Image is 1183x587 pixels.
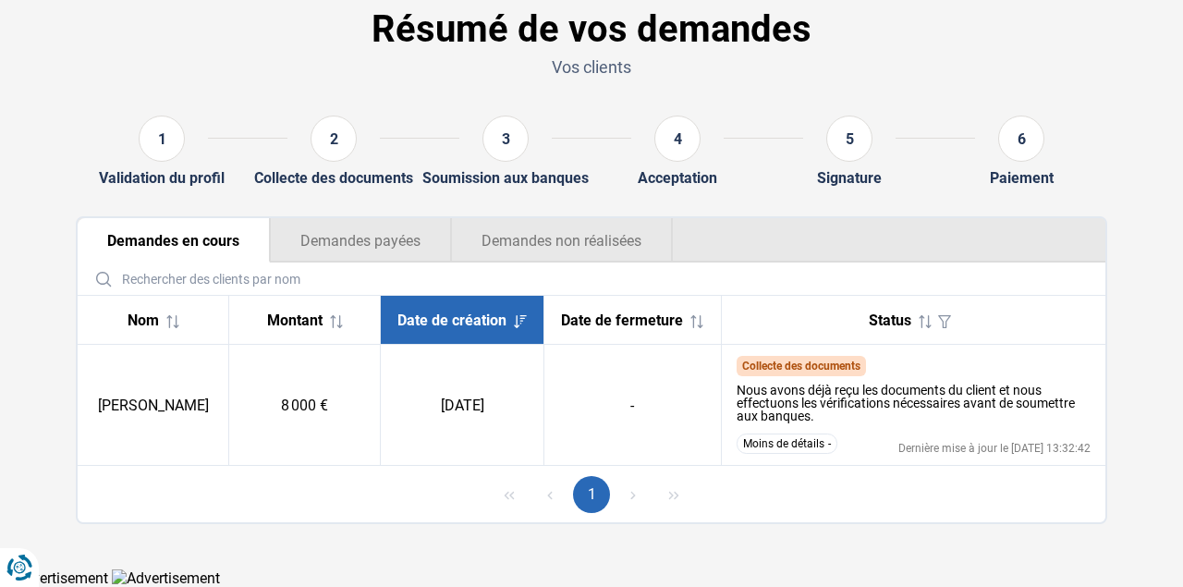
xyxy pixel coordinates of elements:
div: Signature [817,169,882,187]
td: - [544,345,721,466]
td: 8 000 € [229,345,381,466]
button: Demandes payées [270,218,451,263]
div: 4 [654,116,701,162]
div: Acceptation [638,169,717,187]
td: [DATE] [381,345,544,466]
button: Last Page [655,476,692,513]
div: Nous avons déjà reçu les documents du client et nous effectuons les vérifications nécessaires ava... [737,384,1092,422]
span: Date de fermeture [561,312,683,329]
button: Page 1 [573,476,610,513]
button: Previous Page [531,476,568,513]
div: 1 [139,116,185,162]
span: Date de création [397,312,506,329]
span: Status [869,312,911,329]
span: Montant [267,312,323,329]
div: Dernière mise à jour le [DATE] 13:32:42 [898,443,1091,454]
span: Nom [128,312,159,329]
button: Demandes non réalisées [451,218,673,263]
div: 3 [482,116,529,162]
button: Moins de détails [737,434,837,454]
p: Vos clients [76,55,1107,79]
div: 6 [998,116,1044,162]
div: Validation du profil [99,169,225,187]
input: Rechercher des clients par nom [85,263,1098,295]
button: First Page [491,476,528,513]
div: Collecte des documents [254,169,413,187]
span: Collecte des documents [742,360,860,373]
img: Advertisement [112,569,220,587]
div: 5 [826,116,872,162]
div: Paiement [990,169,1054,187]
div: Soumission aux banques [422,169,589,187]
h1: Résumé de vos demandes [76,7,1107,52]
div: 2 [311,116,357,162]
button: Demandes en cours [78,218,270,263]
button: Next Page [615,476,652,513]
td: [PERSON_NAME] [78,345,229,466]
